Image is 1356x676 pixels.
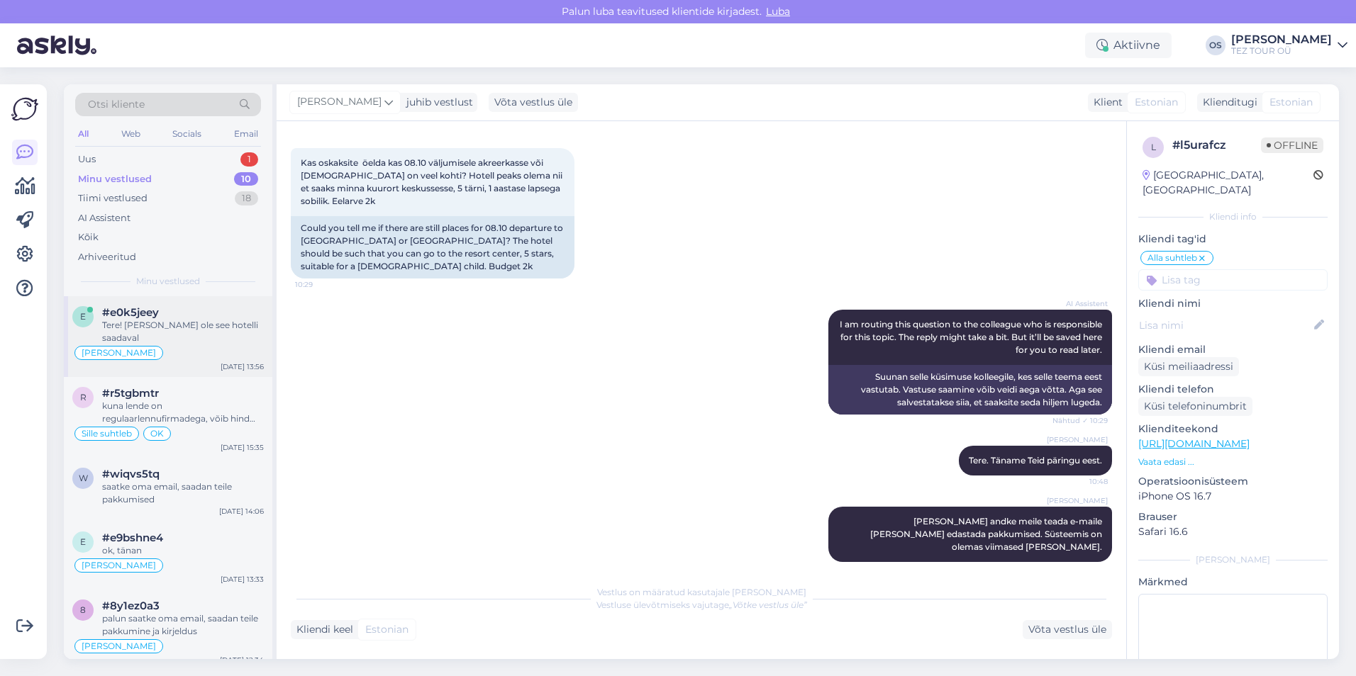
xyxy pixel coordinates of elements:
[365,622,409,637] span: Estonian
[102,306,159,319] span: #e0k5jeey
[1151,142,1156,152] span: l
[1138,397,1252,416] div: Küsi telefoninumbrit
[1138,524,1328,539] p: Safari 16.6
[1138,210,1328,223] div: Kliendi info
[1231,45,1332,57] div: TEZ TOUR OÜ
[1138,575,1328,590] p: Märkmed
[11,96,38,123] img: Askly Logo
[1135,95,1178,110] span: Estonian
[1047,434,1108,445] span: [PERSON_NAME]
[82,429,132,438] span: Sille suhtleb
[1138,422,1328,436] p: Klienditeekond
[102,387,159,400] span: #r5tgbmtr
[1138,296,1328,311] p: Kliendi nimi
[1047,495,1108,506] span: [PERSON_NAME]
[297,94,382,110] span: [PERSON_NAME]
[1138,474,1328,489] p: Operatsioonisüsteem
[234,172,258,186] div: 10
[1138,553,1328,566] div: [PERSON_NAME]
[118,125,143,143] div: Web
[80,311,86,322] span: e
[729,599,807,610] i: „Võtke vestlus üle”
[401,95,473,110] div: juhib vestlust
[1147,254,1197,262] span: Alla suhtleb
[1269,95,1313,110] span: Estonian
[1138,437,1250,450] a: [URL][DOMAIN_NAME]
[1197,95,1257,110] div: Klienditugi
[1055,563,1108,573] span: 10:49
[240,152,258,167] div: 1
[291,216,574,278] div: Could you tell me if there are still places for 08.10 departure to [GEOGRAPHIC_DATA] or [GEOGRAPH...
[1138,269,1328,291] input: Lisa tag
[1172,137,1261,154] div: # l5urafcz
[291,622,353,637] div: Kliendi keel
[1085,33,1172,58] div: Aktiivne
[1138,342,1328,357] p: Kliendi email
[295,279,348,290] span: 10:29
[969,455,1102,466] span: Tere. Täname Teid päringu eest.
[80,604,86,615] span: 8
[102,400,264,425] div: kuna lende on regulaarlennufirmadega, võib hind iga päev muutuda
[102,319,264,344] div: Tere! [PERSON_NAME] ole see hotelli saadaval
[597,587,806,597] span: Vestlus on määratud kasutajale [PERSON_NAME]
[219,506,264,517] div: [DATE] 14:06
[221,442,264,453] div: [DATE] 15:35
[1055,298,1108,309] span: AI Assistent
[489,93,578,112] div: Võta vestlus üle
[150,429,164,438] span: OK
[1206,35,1226,55] div: OS
[82,349,156,357] span: [PERSON_NAME]
[102,544,264,557] div: ok, tänan
[1138,509,1328,524] p: Brauser
[840,319,1104,355] span: I am routing this question to the colleague who is responsible for this topic. The reply might ta...
[1052,415,1108,426] span: Nähtud ✓ 10:29
[828,365,1112,415] div: Suunan selle küsimuse kolleegile, kes selle teema eest vastutab. Vastuse saamine võib veidi aega ...
[78,152,96,167] div: Uus
[220,655,264,665] div: [DATE] 12:34
[88,97,145,112] span: Otsi kliente
[136,275,200,288] span: Minu vestlused
[235,191,258,205] div: 18
[301,157,565,206] span: Kas oskaksite öelda kas 08.10 väljumisele akreerkasse või [DEMOGRAPHIC_DATA] on veel kohti? Hotel...
[102,480,264,506] div: saatke oma email, saadan teile pakkumised
[870,516,1104,552] span: [PERSON_NAME] andke meile teada e-maile [PERSON_NAME] edastada pakkumised. Süsteemis on olemas vi...
[1139,317,1311,333] input: Lisa nimi
[231,125,261,143] div: Email
[80,536,86,547] span: e
[78,211,130,225] div: AI Assistent
[1023,620,1112,639] div: Võta vestlus üle
[78,230,99,244] div: Kõik
[1138,456,1328,468] p: Vaata edasi ...
[78,191,148,205] div: Tiimi vestlused
[78,250,136,264] div: Arhiveeritud
[221,361,264,372] div: [DATE] 13:56
[1143,168,1313,198] div: [GEOGRAPHIC_DATA], [GEOGRAPHIC_DATA]
[1138,232,1328,247] p: Kliendi tag'id
[78,172,152,186] div: Minu vestlused
[102,468,160,480] span: #wiqvs5tq
[596,599,807,610] span: Vestluse ülevõtmiseks vajutage
[762,5,794,18] span: Luba
[1088,95,1123,110] div: Klient
[169,125,204,143] div: Socials
[102,599,160,612] span: #8y1ez0a3
[1138,489,1328,504] p: iPhone OS 16.7
[1261,137,1323,153] span: Offline
[79,473,88,483] span: w
[75,125,91,143] div: All
[1138,382,1328,397] p: Kliendi telefon
[1138,357,1239,376] div: Küsi meiliaadressi
[102,531,163,544] span: #e9bshne4
[1055,476,1108,487] span: 10:48
[1231,34,1347,57] a: [PERSON_NAME]TEZ TOUR OÜ
[1231,34,1332,45] div: [PERSON_NAME]
[82,642,156,650] span: [PERSON_NAME]
[80,392,87,402] span: r
[221,574,264,585] div: [DATE] 13:33
[102,612,264,638] div: palun saatke oma email, saadan teile pakkumine ja kirjeldus
[82,561,156,570] span: [PERSON_NAME]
